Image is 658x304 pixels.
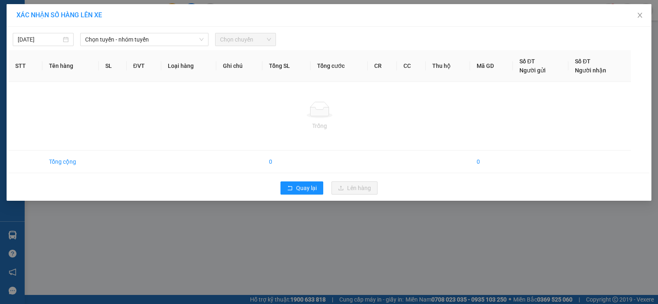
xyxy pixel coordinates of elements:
div: Trống [15,121,624,130]
span: down [199,37,204,42]
td: 0 [262,151,310,173]
th: Thu hộ [426,50,470,82]
td: Tổng cộng [42,151,99,173]
span: Số ĐT [575,58,591,65]
th: SL [99,50,126,82]
div: VP 184 [PERSON_NAME] - HCM [79,7,145,37]
div: 0919450058 [7,37,73,48]
th: Tên hàng [42,50,99,82]
span: Nhận: [79,8,98,16]
button: uploadLên hàng [331,181,378,195]
div: C THẢO [7,27,73,37]
span: XÁC NHẬN SỐ HÀNG LÊN XE [16,11,102,19]
span: Chọn chuyến [220,33,271,46]
th: Mã GD [470,50,513,82]
th: CR [368,50,396,82]
span: Người nhận [575,67,606,74]
th: Tổng SL [262,50,310,82]
span: Người gửi [519,67,546,74]
th: Tổng cước [310,50,368,82]
span: close [637,12,643,19]
th: Ghi chú [216,50,262,82]
span: Gửi: [7,8,20,16]
button: Close [628,4,651,27]
span: Quay lại [296,183,317,193]
div: VP 108 [PERSON_NAME] [7,7,73,27]
span: Chọn tuyến - nhóm tuyến [85,33,204,46]
div: A TÙNG [79,37,145,46]
th: Loại hàng [161,50,216,82]
th: ĐVT [127,50,162,82]
th: CC [397,50,426,82]
button: rollbackQuay lại [280,181,323,195]
span: rollback [287,185,293,192]
input: 13/09/2025 [18,35,61,44]
span: Số ĐT [519,58,535,65]
div: 0913912224 [79,46,145,58]
th: STT [9,50,42,82]
span: VP 184 NVT [79,58,130,87]
td: 0 [470,151,513,173]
